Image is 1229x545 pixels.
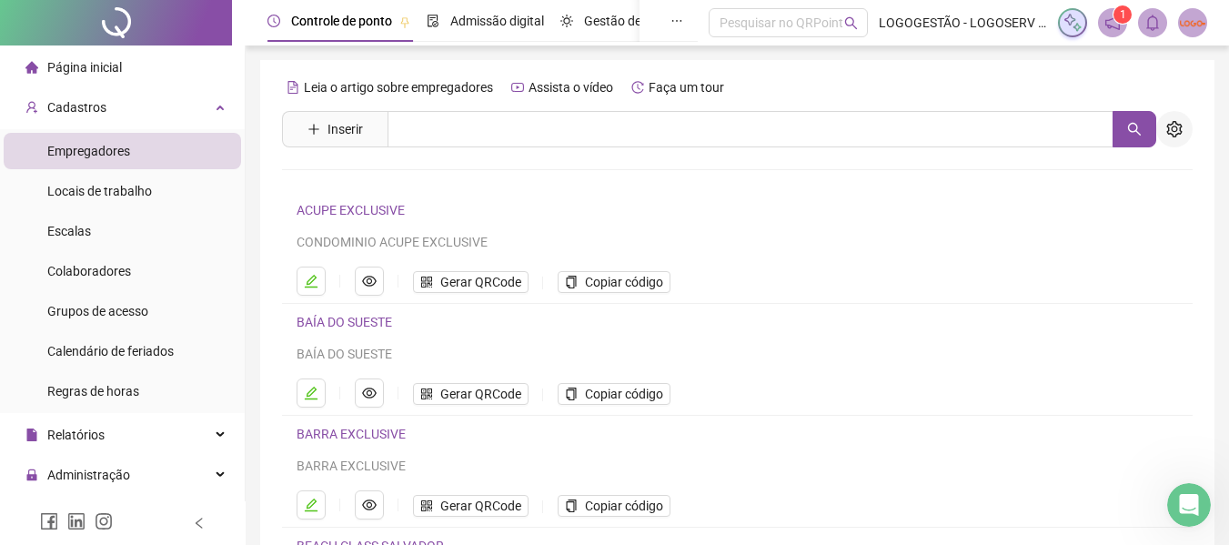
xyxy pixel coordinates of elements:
span: copy [565,276,578,288]
button: Gerar QRCode [413,495,529,517]
span: setting [1166,121,1183,137]
b: Cadastros > Locais de Trabalho [29,215,270,247]
button: Selecionador de Emoji [28,391,43,406]
button: Start recording [116,391,130,406]
span: sun [560,15,573,27]
button: Upload do anexo [86,391,101,406]
div: • (no caso, remoção de acesso) [29,97,335,133]
div: Fechar [319,7,352,40]
span: edit [304,274,318,288]
span: eye [362,274,377,288]
div: • da modificação (clicando na lupa) [29,169,335,187]
button: Copiar código [558,383,670,405]
a: BAÍA DO SUESTE [297,315,392,329]
span: left [193,517,206,530]
img: sparkle-icon.fc2bf0ac1784a2077858766a79e2daf3.svg [1063,13,1083,33]
span: Gestão de férias [584,14,676,28]
p: A equipe também pode ajudar [88,23,268,41]
button: Gerar QRCode [413,271,529,293]
span: copy [565,388,578,400]
span: edit [304,498,318,512]
span: qrcode [420,500,433,512]
button: Gerar QRCode [413,383,529,405]
span: Escalas [47,224,91,238]
span: pushpin [399,16,410,27]
span: notification [1104,15,1121,31]
span: Gerar QRCode [440,496,521,516]
div: Dessa forma, você consegue rastrear exatamente quem fez a remoção e quando isso aconteceu! [29,294,335,348]
span: edit [304,386,318,400]
a: BARRA EXCLUSIVE [297,427,406,441]
span: Colaboradores [47,264,131,278]
button: Copiar código [558,271,670,293]
button: Copiar código [558,495,670,517]
button: Início [285,7,319,42]
span: bell [1144,15,1161,31]
span: Gerar QRCode [440,272,521,292]
span: LOGOGESTÃO - LOGOSERV ADMINISTRAÇÃO DE CONDOMINIOS [879,13,1047,33]
span: file-text [287,81,299,94]
span: qrcode [420,388,433,400]
span: eye [362,386,377,400]
span: Copiar código [585,272,663,292]
span: user-add [25,101,38,114]
span: linkedin [67,512,86,530]
span: copy [565,500,578,512]
b: Histórico [173,45,237,59]
iframe: Intercom live chat [1167,483,1211,527]
span: Página inicial [47,60,122,75]
span: Inserir [327,119,363,139]
span: clock-circle [267,15,280,27]
button: Inserir [293,115,378,144]
a: Source reference 8664891: [161,270,176,285]
button: go back [12,7,46,42]
span: Copiar código [585,384,663,404]
b: Operação realizada [36,98,176,113]
button: Selecionador de GIF [57,391,72,406]
span: qrcode [420,276,433,288]
img: 2423 [1179,9,1206,36]
span: Calendário de feriados [47,344,174,358]
span: Administração [47,468,130,482]
span: file-done [427,15,439,27]
b: Detalhes [36,170,100,185]
span: youtube [511,81,524,94]
span: facebook [40,512,58,530]
span: Relatórios [47,428,105,442]
span: home [25,61,38,74]
span: lock [25,469,38,481]
span: Copiar código [585,496,663,516]
div: O mesmo histórico está disponível em outras seções como e . Basta escolher o item específico para... [29,196,335,285]
span: instagram [95,512,113,530]
h1: Ana [88,9,116,23]
div: BAÍA DO SUESTE [297,344,1117,364]
div: BARRA EXCLUSIVE [297,456,1117,476]
span: Faça um tour [649,80,724,95]
b: Responsável [36,143,126,157]
span: Regras de horas [47,384,139,399]
span: Locais de trabalho [47,184,152,198]
div: • pela ação [29,142,335,160]
sup: 1 [1113,5,1132,24]
b: Data e hora [36,71,120,86]
span: file [25,429,38,441]
div: CONDOMINIO ACUPE EXCLUSIVE [297,232,1117,252]
span: Cadastros [47,100,106,115]
span: Leia o artigo sobre empregadores [304,80,493,95]
span: Controle de ponto [291,14,392,28]
textarea: Envie uma mensagem... [15,353,348,384]
a: ACUPE EXCLUSIVE [297,203,405,217]
img: Profile image for Ana [52,10,81,39]
span: Gerar QRCode [440,384,521,404]
span: Empregadores [47,144,130,158]
span: eye [362,498,377,512]
div: • da alteração [29,70,335,88]
button: Enviar uma mensagem [312,384,341,413]
span: plus [307,123,320,136]
b: Cadastros de Colaboradores [99,232,302,247]
span: search [1127,122,1142,136]
span: history [631,81,644,94]
span: ellipsis [670,15,683,27]
span: Admissão digital [450,14,544,28]
span: 1 [1120,8,1126,21]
